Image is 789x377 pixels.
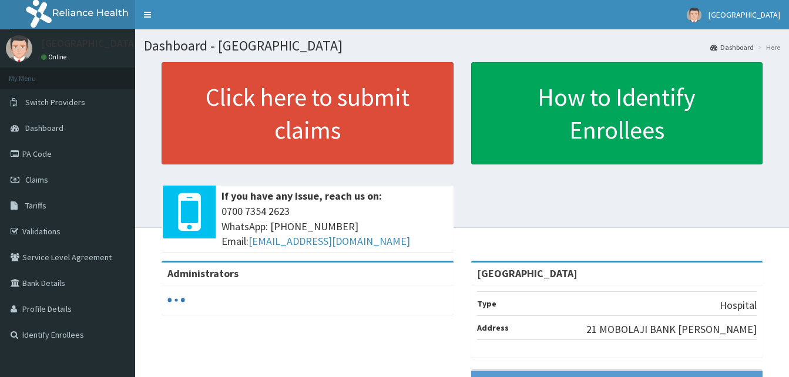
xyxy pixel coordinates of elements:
[477,298,496,309] b: Type
[709,9,780,20] span: [GEOGRAPHIC_DATA]
[710,42,754,52] a: Dashboard
[6,35,32,62] img: User Image
[221,204,448,249] span: 0700 7354 2623 WhatsApp: [PHONE_NUMBER] Email:
[25,97,85,107] span: Switch Providers
[25,174,48,185] span: Claims
[167,291,185,309] svg: audio-loading
[41,38,138,49] p: [GEOGRAPHIC_DATA]
[755,42,780,52] li: Here
[221,189,382,203] b: If you have any issue, reach us on:
[144,38,780,53] h1: Dashboard - [GEOGRAPHIC_DATA]
[25,123,63,133] span: Dashboard
[471,62,763,164] a: How to Identify Enrollees
[477,322,509,333] b: Address
[41,53,69,61] a: Online
[586,322,757,337] p: 21 MOBOLAJI BANK [PERSON_NAME]
[167,267,239,280] b: Administrators
[477,267,578,280] strong: [GEOGRAPHIC_DATA]
[249,234,410,248] a: [EMAIL_ADDRESS][DOMAIN_NAME]
[687,8,701,22] img: User Image
[25,200,46,211] span: Tariffs
[720,298,757,313] p: Hospital
[162,62,454,164] a: Click here to submit claims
